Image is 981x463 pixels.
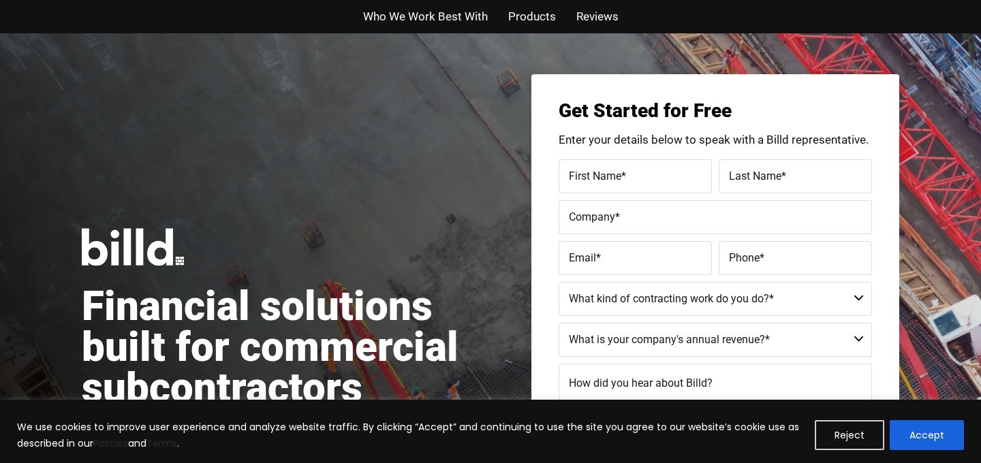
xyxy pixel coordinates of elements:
[559,134,872,146] p: Enter your details below to speak with a Billd representative.
[17,419,805,451] p: We use cookies to improve user experience and analyze website traffic. By clicking “Accept” and c...
[569,251,596,264] span: Email
[569,210,615,223] span: Company
[569,169,621,182] span: First Name
[559,101,872,121] h3: Get Started for Free
[82,286,490,409] h1: Financial solutions built for commercial subcontractors
[363,7,488,27] a: Who We Work Best With
[146,436,177,450] a: Terms
[93,436,128,450] a: Policies
[729,169,781,182] span: Last Name
[890,420,964,450] button: Accept
[815,420,884,450] button: Reject
[569,377,713,389] span: How did you hear about Billd?
[508,7,556,27] a: Products
[729,251,760,264] span: Phone
[576,7,619,27] a: Reviews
